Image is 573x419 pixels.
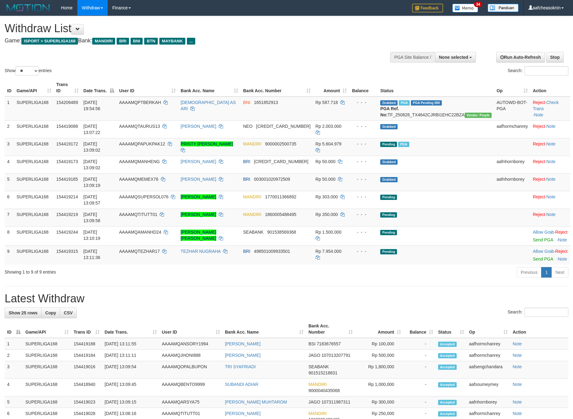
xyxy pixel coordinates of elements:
[102,396,159,408] td: [DATE] 13:09:15
[14,226,54,245] td: SUPERLIGA168
[56,194,78,199] span: 154419214
[71,350,102,361] td: 154419184
[84,100,101,111] span: [DATE] 19:54:56
[533,159,545,164] a: Reject
[403,361,436,379] td: -
[355,350,403,361] td: Rp 500,000
[181,100,236,111] a: [DEMOGRAPHIC_DATA] AS ARI
[438,411,457,417] span: Accepted
[494,156,530,173] td: aafnhornborey
[41,308,60,318] a: Copy
[5,292,568,305] h1: Latest Withdraw
[546,194,556,199] a: Note
[308,411,327,416] span: MANDIRI
[56,177,78,182] span: 154419185
[119,212,157,217] span: AAAAMQTITUTT01
[23,379,71,396] td: SUPERLIGA168
[355,379,403,396] td: Rp 1,000,000
[5,338,23,350] td: 1
[5,361,23,379] td: 3
[533,249,555,254] span: ·
[352,158,376,165] div: - - -
[15,66,39,76] select: Showentries
[243,141,261,146] span: MANDIRI
[14,97,54,121] td: SUPERLIGA168
[467,350,510,361] td: aafhormchanrey
[56,230,78,235] span: 154419244
[265,194,296,199] span: Copy 1770011366892 to clipboard
[119,194,169,199] span: AAAAMQSUPERSOL076
[308,370,337,375] span: Copy 901515218831 to clipboard
[81,79,117,97] th: Date Trans.: activate to sort column descending
[546,124,556,129] a: Note
[5,156,14,173] td: 4
[265,212,296,217] span: Copy 1860005488495 to clipboard
[352,176,376,182] div: - - -
[102,350,159,361] td: [DATE] 13:11:11
[541,267,552,278] a: 1
[513,382,522,387] a: Note
[316,230,342,235] span: Rp 1.500.000
[321,400,350,404] span: Copy 107311987311 to clipboard
[54,79,81,97] th: Trans ID: activate to sort column ascending
[530,191,570,209] td: ·
[494,97,530,121] td: AUTOWD-BOT-PGA
[308,353,320,358] span: JAGO
[254,100,278,105] span: Copy 1651852913 to clipboard
[56,159,78,164] span: 154419173
[316,177,336,182] span: Rp 50.000
[84,230,101,241] span: [DATE] 13:10:19
[308,341,316,346] span: BSI
[5,138,14,156] td: 3
[225,353,261,358] a: [PERSON_NAME]
[513,400,522,404] a: Note
[5,396,23,408] td: 5
[452,4,478,12] img: Button%20Memo.svg
[438,353,457,358] span: Accepted
[399,100,410,106] span: Marked by aafchhiseyha
[181,194,216,199] a: [PERSON_NAME]
[308,364,329,369] span: SEABANK
[546,159,556,164] a: Note
[84,249,101,260] span: [DATE] 13:11:36
[5,308,41,318] a: Show 25 rows
[102,320,159,338] th: Date Trans.: activate to sort column ascending
[403,396,436,408] td: -
[513,411,522,416] a: Note
[5,245,14,265] td: 9
[84,159,101,170] span: [DATE] 13:09:02
[5,226,14,245] td: 8
[467,338,510,350] td: aafhormchanrey
[159,379,222,396] td: AAAAMQBENTO9999
[555,249,568,254] a: Reject
[316,124,342,129] span: Rp 2.003.000
[533,230,554,235] a: Allow Grab
[439,55,468,60] span: None selected
[84,194,101,205] span: [DATE] 13:09:57
[159,338,222,350] td: AAAAMQANSORY1994
[474,2,482,7] span: 34
[222,320,306,338] th: Bank Acc. Name: activate to sort column ascending
[308,382,327,387] span: MANDIRI
[23,396,71,408] td: SUPERLIGA168
[380,100,398,106] span: Grabbed
[267,230,296,235] span: Copy 901538569368 to clipboard
[494,79,530,97] th: Op: activate to sort column ascending
[71,338,102,350] td: 154419188
[513,353,522,358] a: Note
[225,382,258,387] a: SUBANDI ADIAR
[243,124,252,129] span: NEO
[533,230,555,235] span: ·
[555,230,568,235] a: Reject
[403,350,436,361] td: -
[546,141,556,146] a: Note
[513,341,522,346] a: Note
[14,156,54,173] td: SUPERLIGA168
[241,79,313,97] th: Bank Acc. Number: activate to sort column ascending
[438,342,457,347] span: Accepted
[159,361,222,379] td: AAAAMQOPALBUPON
[496,52,545,63] a: Run Auto-Refresh
[92,38,115,45] span: MANDIRI
[436,320,467,338] th: Status: activate to sort column ascending
[488,4,519,12] img: panduan.png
